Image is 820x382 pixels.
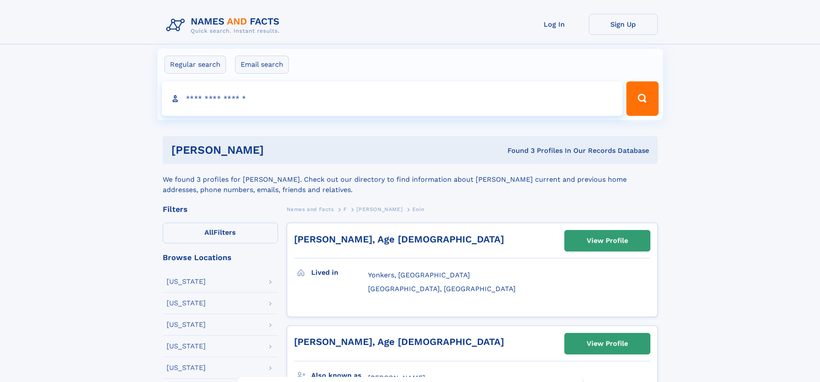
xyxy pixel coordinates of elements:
div: Filters [163,205,278,213]
div: View Profile [587,231,628,251]
img: Logo Names and Facts [163,14,287,37]
div: Found 3 Profiles In Our Records Database [386,146,649,155]
div: [US_STATE] [167,278,206,285]
label: Email search [235,56,289,74]
a: Names and Facts [287,204,334,214]
h1: [PERSON_NAME] [171,145,386,155]
div: [US_STATE] [167,364,206,371]
span: [PERSON_NAME] [356,206,402,212]
span: All [204,228,214,236]
span: [GEOGRAPHIC_DATA], [GEOGRAPHIC_DATA] [368,285,516,293]
div: View Profile [587,334,628,354]
h3: Lived in [311,265,368,280]
a: Sign Up [589,14,658,35]
div: Browse Locations [163,254,278,261]
button: Search Button [626,81,658,116]
span: Eoin [412,206,424,212]
div: [US_STATE] [167,321,206,328]
div: [US_STATE] [167,343,206,350]
label: Regular search [164,56,226,74]
a: [PERSON_NAME] [356,204,402,214]
div: [US_STATE] [167,300,206,307]
a: Log In [520,14,589,35]
span: Yonkers, [GEOGRAPHIC_DATA] [368,271,470,279]
label: Filters [163,223,278,243]
a: View Profile [565,230,650,251]
a: [PERSON_NAME], Age [DEMOGRAPHIC_DATA] [294,336,504,347]
a: [PERSON_NAME], Age [DEMOGRAPHIC_DATA] [294,234,504,245]
div: We found 3 profiles for [PERSON_NAME]. Check out our directory to find information about [PERSON_... [163,164,658,195]
input: search input [162,81,623,116]
a: View Profile [565,333,650,354]
span: F [343,206,347,212]
span: [PERSON_NAME] [368,374,425,382]
a: F [343,204,347,214]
